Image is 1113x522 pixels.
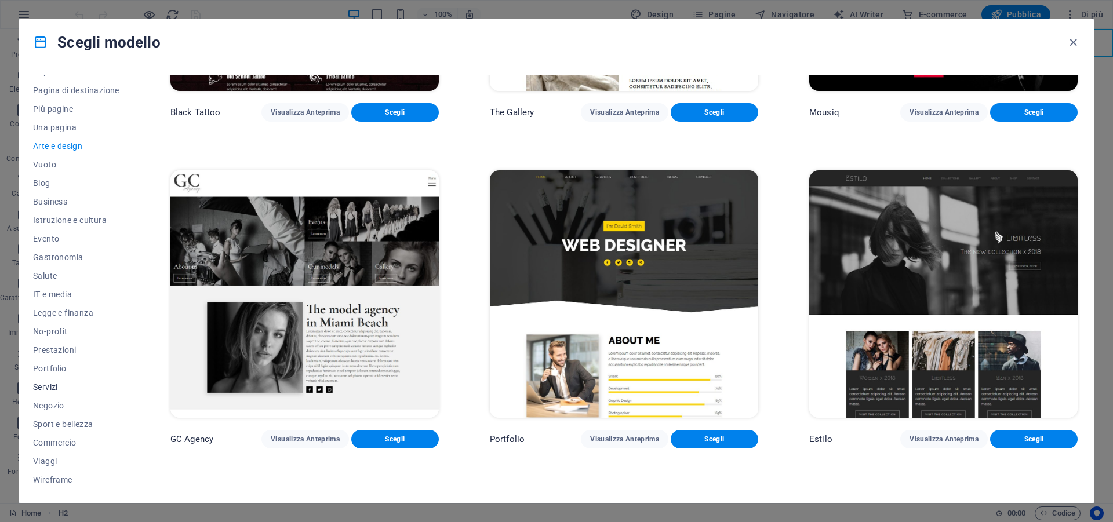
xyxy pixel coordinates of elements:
button: Servizi [33,378,119,396]
img: Portfolio [490,170,758,418]
button: Portfolio [33,359,119,378]
p: GC Agency [170,433,213,445]
button: Visualizza Anteprima [900,103,988,122]
button: Business [33,192,119,211]
span: Scegli [999,108,1068,117]
p: Portfolio [490,433,525,445]
img: GC Agency [170,170,439,418]
button: No-profit [33,322,119,341]
button: Legge e finanza [33,304,119,322]
p: Black Tattoo [170,107,221,118]
span: IT e media [33,290,119,299]
span: Arte e design [33,141,119,151]
span: Salute [33,271,119,280]
span: Legge e finanza [33,308,119,317]
button: Scegli [351,103,439,122]
span: Portfolio [33,364,119,373]
span: Visualizza Anteprima [271,435,340,444]
span: Gastronomia [33,253,119,262]
span: Scegli [680,435,749,444]
button: Istruzione e cultura [33,211,119,229]
button: Salute [33,267,119,285]
h4: Scegli modello [33,33,161,52]
button: Scegli [990,430,1078,448]
button: Negozio [33,396,119,415]
button: Una pagina [33,118,119,137]
button: Visualizza Anteprima [581,103,668,122]
span: No-profit [33,327,119,336]
button: Gastronomia [33,248,119,267]
span: Visualizza Anteprima [271,108,340,117]
span: Scegli [999,435,1068,444]
p: Mousiq [809,107,839,118]
span: Sport e bellezza [33,419,119,429]
p: Estilo [809,433,832,445]
span: Pagina di destinazione [33,86,119,95]
button: Visualizza Anteprima [900,430,988,448]
button: Visualizza Anteprima [261,103,349,122]
img: Estilo [809,170,1078,418]
button: Vuoto [33,155,119,174]
button: Scegli [351,430,439,448]
button: Pagina di destinazione [33,81,119,100]
button: Commercio [33,433,119,452]
span: Una pagina [33,123,119,132]
span: Più pagine [33,104,119,114]
span: Vuoto [33,160,119,169]
button: Scegli [671,103,758,122]
button: Wireframe [33,470,119,489]
button: Viaggi [33,452,119,470]
span: Istruzione e cultura [33,216,119,225]
button: Sport e bellezza [33,415,119,433]
button: Blog [33,174,119,192]
span: Scegli [680,108,749,117]
span: Visualizza Anteprima [910,435,979,444]
button: Visualizza Anteprima [581,430,668,448]
p: The Gallery [490,107,534,118]
span: Negozio [33,401,119,410]
button: Visualizza Anteprima [261,430,349,448]
span: Visualizza Anteprima [910,108,979,117]
span: Business [33,197,119,206]
span: Scegli [361,435,430,444]
span: Blog [33,178,119,188]
button: Scegli [990,103,1078,122]
span: Wireframe [33,475,119,484]
span: Prestazioni [33,345,119,355]
span: Servizi [33,382,119,392]
span: Evento [33,234,119,243]
span: Viaggi [33,457,119,466]
button: Più pagine [33,100,119,118]
span: Commercio [33,438,119,447]
span: Visualizza Anteprima [590,108,659,117]
button: Arte e design [33,137,119,155]
span: Scegli [361,108,430,117]
button: Evento [33,229,119,248]
button: IT e media [33,285,119,304]
button: Prestazioni [33,341,119,359]
span: Visualizza Anteprima [590,435,659,444]
button: Scegli [671,430,758,448]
